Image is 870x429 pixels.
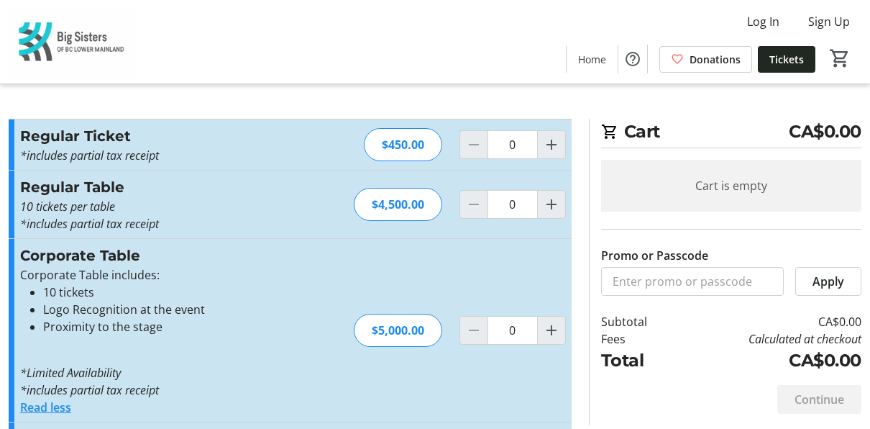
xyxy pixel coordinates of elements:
[690,52,741,67] span: Donations
[578,52,606,67] span: Home
[354,314,442,347] div: $5,000.00
[487,316,538,345] input: Corporate Table Quantity
[20,266,334,284] p: Corporate Table includes:
[20,125,334,147] h3: Regular Ticket
[601,267,784,296] input: Enter promo or passcode
[601,160,861,212] div: Cart is empty
[20,245,334,266] h3: Corporate Table
[789,119,861,145] span: CA$0.00
[601,119,861,148] h2: Cart
[736,10,791,33] button: Log In
[677,330,861,348] td: Calculated at checkout
[43,284,334,301] li: 10 tickets
[659,46,752,73] a: Donations
[20,382,159,398] em: *includes partial tax receipt
[20,199,115,214] em: 10 tickets per table
[677,348,861,374] td: CA$0.00
[827,45,853,71] button: Cart
[20,365,121,381] em: *Limited Availability
[808,13,850,30] span: Sign Up
[20,176,334,198] h3: Regular Table
[758,46,815,73] a: Tickets
[20,148,159,163] em: *includes partial tax receipt
[795,267,861,296] button: Apply
[618,45,647,73] button: Help
[812,273,844,290] span: Apply
[538,317,565,344] button: Increment by one
[487,130,538,159] input: Regular Ticket Quantity
[43,318,334,335] li: Proximity to the stage
[601,330,677,348] td: Fees
[364,128,442,161] div: $450.00
[567,46,618,73] a: Home
[43,301,334,318] li: Logo Recognition at the event
[601,313,677,330] td: Subtotal
[677,313,861,330] td: CA$0.00
[601,247,708,264] label: Promo or Passcode
[538,131,565,158] button: Increment by one
[9,6,137,78] img: Big Sisters of BC Lower Mainland's Logo
[797,10,861,33] button: Sign Up
[20,399,71,416] button: Read less
[20,216,159,232] em: *includes partial tax receipt
[769,52,804,67] span: Tickets
[538,191,565,218] button: Increment by one
[747,13,779,30] span: Log In
[487,190,538,219] input: Regular Table Quantity
[601,348,677,374] td: Total
[354,188,442,221] div: $4,500.00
